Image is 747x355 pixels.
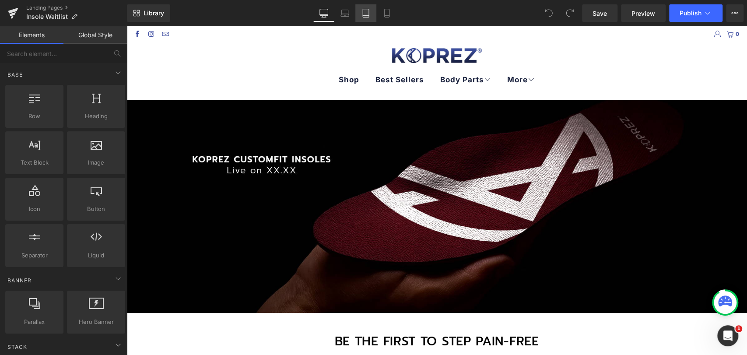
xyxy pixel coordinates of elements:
[127,4,170,22] a: New Library
[7,276,32,285] span: Banner
[70,251,123,260] span: Liquid
[735,325,742,332] span: 1
[669,4,722,22] button: Publish
[8,158,61,167] span: Text Block
[381,42,408,65] a: More
[26,4,127,11] a: Landing Pages
[334,4,355,22] a: Laptop
[70,204,123,214] span: Button
[7,70,24,79] span: Base
[7,343,28,351] span: Stack
[621,4,666,22] a: Preview
[266,22,355,37] img: Koprez®
[249,42,298,65] a: Best Sellers
[26,13,68,20] span: Insole Waitlist
[70,158,123,167] span: Image
[314,42,365,65] a: Body Parts
[7,5,14,12] a: Koprez® on Facebook
[70,317,123,327] span: Hero Banner
[144,9,164,17] span: Library
[63,26,127,44] a: Global Style
[726,4,743,22] button: More
[376,4,397,22] a: Mobile
[21,5,28,12] a: Koprez® on Instagram
[561,4,579,22] button: Redo
[717,325,738,346] iframe: Intercom live chat
[8,317,61,327] span: Parallax
[70,112,123,121] span: Heading
[593,9,607,18] span: Save
[540,4,558,22] button: Undo
[35,5,42,12] a: Email Koprez®
[631,9,655,18] span: Preview
[8,204,61,214] span: Icon
[212,42,233,65] a: Shop
[8,112,61,121] span: Row
[680,10,701,17] span: Publish
[8,251,61,260] span: Separator
[313,4,334,22] a: Desktop
[355,4,376,22] a: Tablet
